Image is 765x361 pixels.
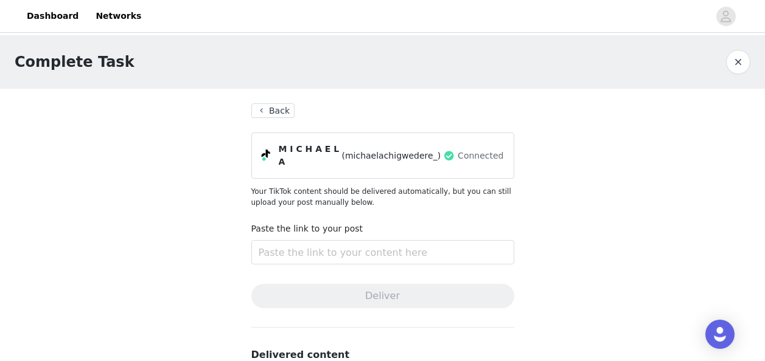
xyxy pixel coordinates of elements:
[251,240,514,264] input: Paste the link to your content here
[251,103,295,118] button: Back
[251,224,363,233] label: Paste the link to your post
[251,186,514,208] p: Your TikTok content should be delivered automatically, but you can still upload your post manuall...
[88,2,148,30] a: Networks
[341,150,441,162] span: (michaelachigwedere_)
[720,7,732,26] div: avatar
[19,2,86,30] a: Dashboard
[279,143,340,168] span: M I C H A E L A
[458,150,503,162] span: Connected
[251,284,514,308] button: Deliver
[15,51,134,73] h1: Complete Task
[705,320,735,349] div: Open Intercom Messenger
